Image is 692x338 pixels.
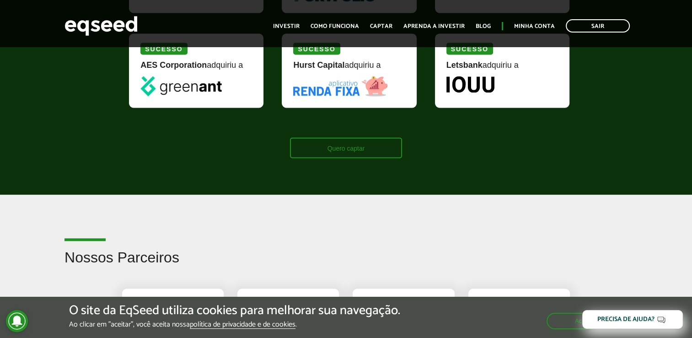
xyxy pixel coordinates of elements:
div: adquiriu a [140,61,252,76]
div: adquiriu a [293,61,405,76]
div: Sucesso [293,43,340,55]
div: Sucesso [446,43,493,55]
h2: Nossos Parceiros [64,250,628,279]
a: Aprenda a investir [403,23,465,29]
a: Quero captar [290,137,402,158]
img: greenant [140,76,221,96]
strong: Hurst Capital [293,60,344,70]
img: Iouu [446,76,494,93]
p: Ao clicar em "aceitar", você aceita nossa . [69,320,400,329]
img: EqSeed [64,14,138,38]
a: Minha conta [514,23,555,29]
strong: Letsbank [446,60,483,70]
a: política de privacidade e de cookies [190,321,295,329]
a: Como funciona [311,23,359,29]
strong: AES Corporation [140,60,207,70]
a: Investir [273,23,300,29]
a: Captar [370,23,392,29]
div: adquiriu a [446,61,558,76]
img: Renda Fixa [293,76,387,96]
div: Sucesso [140,43,187,55]
a: Blog [476,23,491,29]
button: Aceitar [547,313,623,329]
h5: O site da EqSeed utiliza cookies para melhorar sua navegação. [69,304,400,318]
a: Sair [566,19,630,33]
